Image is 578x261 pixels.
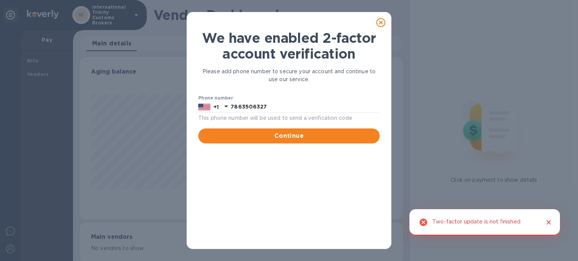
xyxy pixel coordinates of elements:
[198,114,380,122] p: This phone number will be used to send a verification code
[198,128,380,143] button: Continue
[198,30,380,62] h1: We have enabled 2-factor account verification
[204,131,374,140] span: Continue
[198,68,380,83] p: Please add phone number to secure your account and continue to use our service.
[198,103,210,111] img: US
[213,103,219,111] p: +1
[432,215,520,229] div: Two-factor update is not finished
[544,217,554,227] button: Close
[198,96,233,101] label: Phone number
